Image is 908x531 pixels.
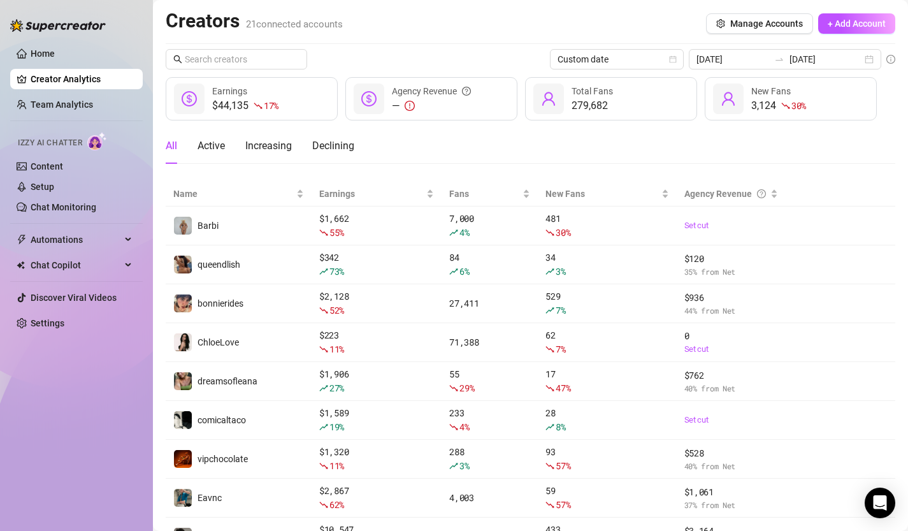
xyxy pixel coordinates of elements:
[31,255,121,275] span: Chat Copilot
[751,86,791,96] span: New Fans
[684,291,779,305] span: $ 936
[449,296,530,310] div: 27,411
[828,18,886,29] span: + Add Account
[556,498,570,511] span: 57 %
[556,421,565,433] span: 8 %
[556,343,565,355] span: 7 %
[246,18,343,30] span: 21 connected accounts
[545,212,668,240] div: 481
[198,337,239,347] span: ChloeLove
[449,491,530,505] div: 4,003
[31,99,93,110] a: Team Analytics
[789,52,862,66] input: End date
[545,306,554,315] span: rise
[757,187,766,201] span: question-circle
[449,406,530,434] div: 233
[198,415,246,425] span: comicaltaco
[556,265,565,277] span: 3 %
[545,228,554,237] span: fall
[319,484,434,512] div: $ 2,867
[319,406,434,434] div: $ 1,589
[459,382,474,394] span: 29 %
[319,267,328,276] span: rise
[166,138,177,154] div: All
[449,423,458,432] span: fall
[319,289,434,317] div: $ 2,128
[31,48,55,59] a: Home
[173,187,294,201] span: Name
[329,265,344,277] span: 73 %
[545,187,658,201] span: New Fans
[174,489,192,507] img: Eavnc
[17,261,25,270] img: Chat Copilot
[706,13,813,34] button: Manage Accounts
[721,91,736,106] span: user
[730,18,803,29] span: Manage Accounts
[198,298,243,309] span: bonnierides
[319,423,328,432] span: rise
[545,367,668,395] div: 17
[791,99,806,112] span: 30 %
[329,343,344,355] span: 11 %
[329,382,344,394] span: 27 %
[212,86,247,96] span: Earnings
[185,52,289,66] input: Search creators
[31,229,121,250] span: Automations
[684,343,779,356] a: Set cut
[669,55,677,63] span: calendar
[545,267,554,276] span: rise
[31,318,64,328] a: Settings
[405,101,415,111] span: exclamation-circle
[716,19,725,28] span: setting
[459,265,469,277] span: 6 %
[545,289,668,317] div: 529
[329,460,344,472] span: 11 %
[774,54,784,64] span: swap-right
[558,50,676,69] span: Custom date
[31,69,133,89] a: Creator Analytics
[538,182,676,207] th: New Fans
[462,84,471,98] span: question-circle
[684,252,779,266] span: $ 120
[545,345,554,354] span: fall
[174,411,192,429] img: comicaltaco
[684,414,779,426] a: Set cut
[254,101,263,110] span: fall
[174,450,192,468] img: vipchocolate
[319,445,434,473] div: $ 1,320
[696,52,769,66] input: Start date
[174,295,192,312] img: bonnierides
[87,132,107,150] img: AI Chatter
[198,259,240,270] span: queendlish
[556,304,565,316] span: 7 %
[198,221,219,231] span: Barbi
[212,98,278,113] div: $44,135
[545,384,554,393] span: fall
[556,226,570,238] span: 30 %
[392,98,471,113] div: —
[545,423,554,432] span: rise
[449,384,458,393] span: fall
[684,187,768,201] div: Agency Revenue
[818,13,895,34] button: + Add Account
[174,372,192,390] img: dreamsofleana
[198,493,222,503] span: Eavnc
[886,55,895,64] span: info-circle
[174,256,192,273] img: queendlish
[182,91,197,106] span: dollar-circle
[684,485,779,499] span: $ 1,061
[31,293,117,303] a: Discover Viral Videos
[319,251,434,279] div: $ 342
[319,306,328,315] span: fall
[329,226,344,238] span: 55 %
[319,345,328,354] span: fall
[17,235,27,245] span: thunderbolt
[264,99,278,112] span: 17 %
[166,9,343,33] h2: Creators
[329,421,344,433] span: 19 %
[449,228,458,237] span: rise
[774,54,784,64] span: to
[684,460,779,472] span: 40 % from Net
[449,367,530,395] div: 55
[545,406,668,434] div: 28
